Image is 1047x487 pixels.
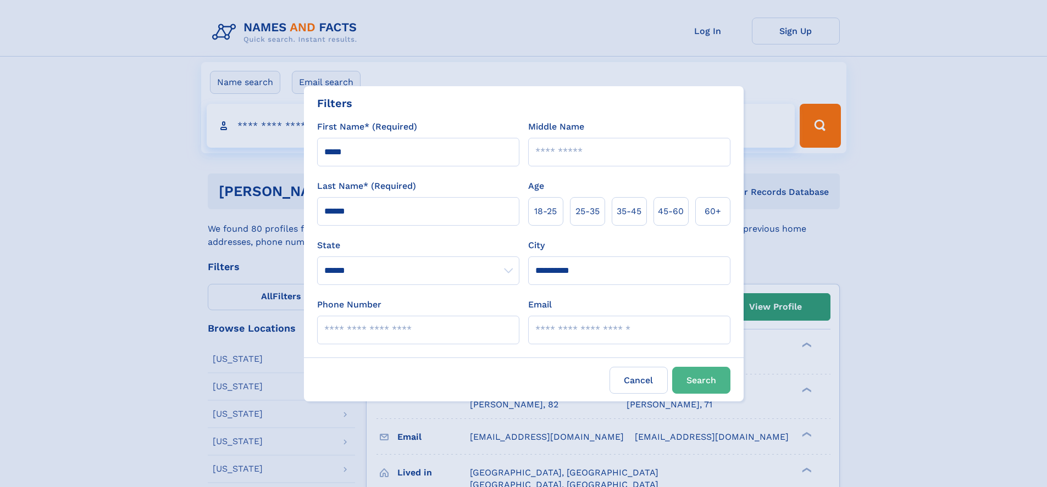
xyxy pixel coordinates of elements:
[705,205,721,218] span: 60+
[575,205,600,218] span: 25‑35
[528,298,552,311] label: Email
[317,298,381,311] label: Phone Number
[317,95,352,111] div: Filters
[658,205,684,218] span: 45‑60
[317,239,519,252] label: State
[534,205,557,218] span: 18‑25
[528,239,545,252] label: City
[317,180,416,193] label: Last Name* (Required)
[528,180,544,193] label: Age
[672,367,730,394] button: Search
[528,120,584,133] label: Middle Name
[610,367,668,394] label: Cancel
[617,205,641,218] span: 35‑45
[317,120,417,133] label: First Name* (Required)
